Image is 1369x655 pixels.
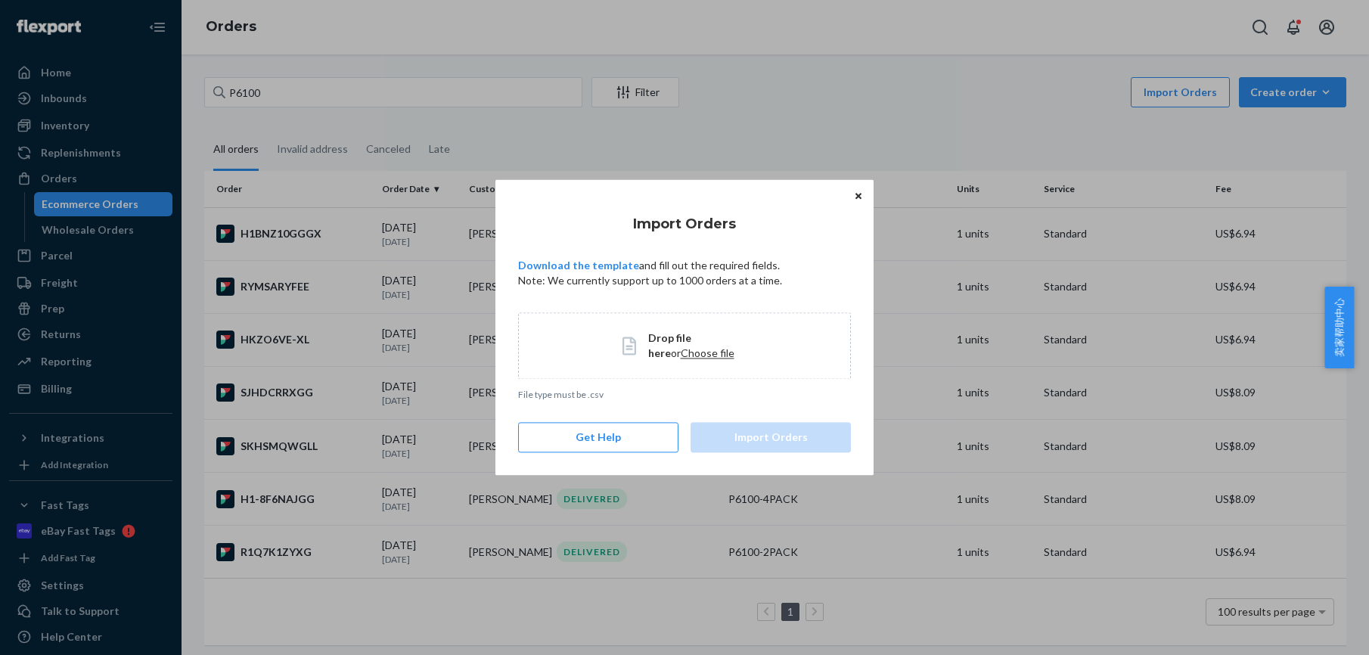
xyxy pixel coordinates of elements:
[851,187,866,203] button: Close
[518,388,851,401] p: File type must be .csv
[518,423,678,453] a: Get Help
[671,346,681,359] span: or
[691,423,851,453] button: Import Orders
[648,331,691,359] span: Drop file here
[518,258,851,288] p: and fill out the required fields. Note: We currently support up to 1000 orders at a time.
[518,214,851,234] h4: Import Orders
[681,346,734,359] span: Choose file
[518,259,639,272] a: Download the template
